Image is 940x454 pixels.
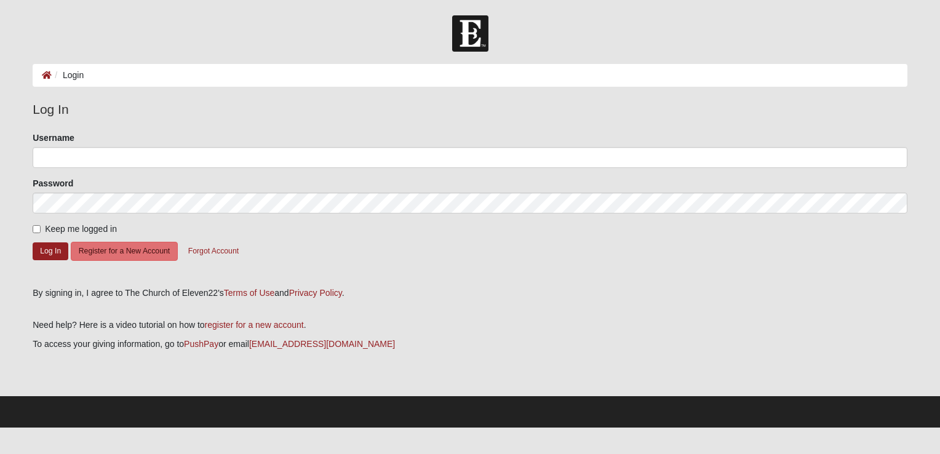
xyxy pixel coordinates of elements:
a: Terms of Use [224,288,274,298]
p: To access your giving information, go to or email [33,338,907,351]
label: Password [33,177,73,189]
div: By signing in, I agree to The Church of Eleven22's and . [33,287,907,300]
button: Forgot Account [180,242,247,261]
a: register for a new account [205,320,304,330]
legend: Log In [33,100,907,119]
span: Keep me logged in [45,224,117,234]
li: Login [52,69,84,82]
button: Log In [33,242,68,260]
input: Keep me logged in [33,225,41,233]
label: Username [33,132,74,144]
button: Register for a New Account [71,242,178,261]
a: Privacy Policy [289,288,342,298]
a: [EMAIL_ADDRESS][DOMAIN_NAME] [249,339,395,349]
p: Need help? Here is a video tutorial on how to . [33,319,907,332]
a: PushPay [184,339,218,349]
img: Church of Eleven22 Logo [452,15,488,52]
